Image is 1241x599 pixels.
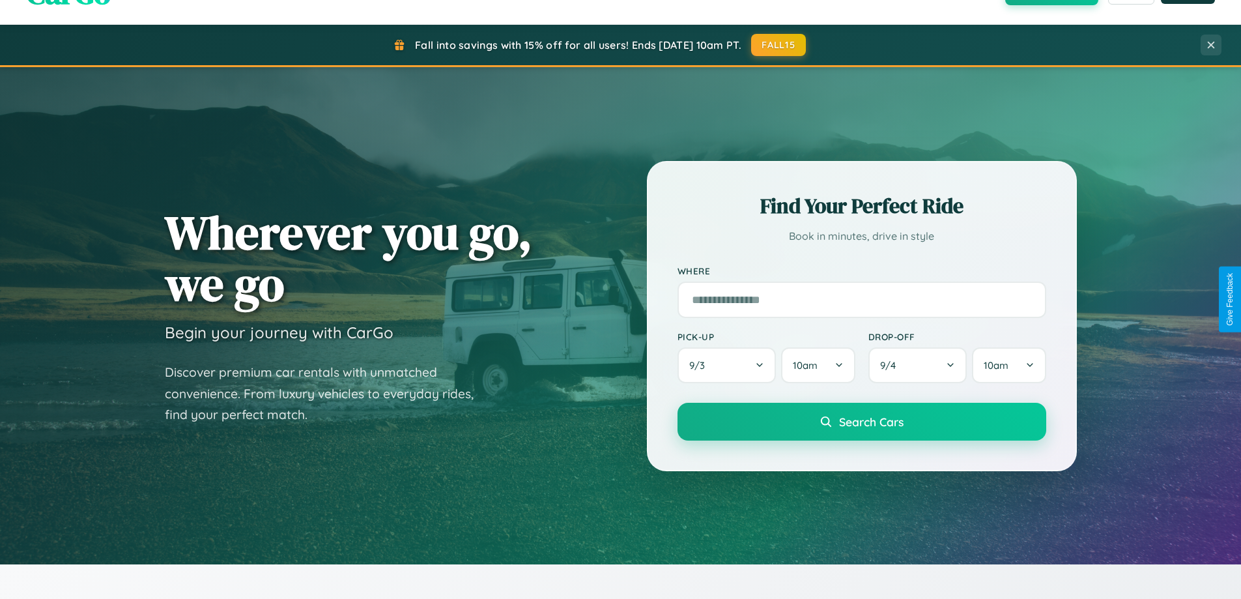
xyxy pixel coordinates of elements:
button: 9/4 [868,347,967,383]
span: 9 / 3 [689,359,711,372]
button: FALL15 [751,34,806,56]
span: Fall into savings with 15% off for all users! Ends [DATE] 10am PT. [415,38,741,51]
p: Discover premium car rentals with unmatched convenience. From luxury vehicles to everyday rides, ... [165,362,491,426]
label: Drop-off [868,331,1046,342]
div: Give Feedback [1225,273,1234,326]
button: 10am [972,347,1046,383]
h2: Find Your Perfect Ride [678,192,1046,220]
h1: Wherever you go, we go [165,207,532,310]
span: 9 / 4 [880,359,902,372]
label: Where [678,265,1046,276]
h3: Begin your journey with CarGo [165,323,393,342]
span: Search Cars [839,415,904,429]
button: 10am [781,347,855,383]
span: 10am [984,359,1008,372]
button: Search Cars [678,403,1046,441]
button: 9/3 [678,347,777,383]
label: Pick-up [678,331,855,342]
p: Book in minutes, drive in style [678,227,1046,246]
span: 10am [793,359,818,372]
